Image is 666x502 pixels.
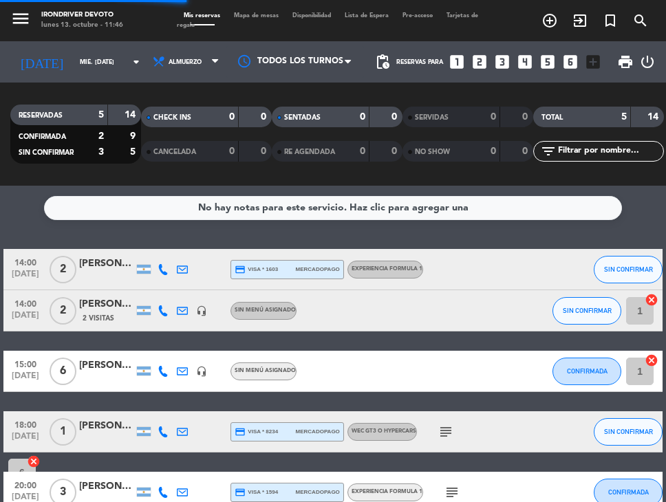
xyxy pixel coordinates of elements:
[8,416,43,432] span: 18:00
[296,265,340,274] span: mercadopago
[522,112,530,122] strong: 0
[130,147,138,157] strong: 5
[235,426,246,437] i: credit_card
[284,149,335,155] span: RE AGENDADA
[128,54,144,70] i: arrow_drop_down
[557,144,663,159] input: Filtrar por nombre...
[130,131,138,141] strong: 9
[604,428,653,435] span: SIN CONFIRMAR
[438,424,454,440] i: subject
[563,307,612,314] span: SIN CONFIRMAR
[10,8,31,29] i: menu
[284,114,321,121] span: SENTADAS
[79,418,134,434] div: [PERSON_NAME]
[471,53,488,71] i: looks_two
[235,264,278,275] span: visa * 1603
[235,426,278,437] span: visa * 8234
[415,114,449,121] span: SERVIDAS
[153,114,191,121] span: CHECK INS
[296,488,340,496] span: mercadopago
[19,149,74,156] span: SIN CONFIRMAR
[19,133,66,140] span: CONFIRMADA
[261,112,269,122] strong: 0
[50,297,76,325] span: 2
[8,254,43,270] span: 14:00
[645,293,658,307] i: cancel
[552,358,621,385] button: CONFIRMADA
[360,146,365,156] strong: 0
[79,256,134,272] div: [PERSON_NAME]
[639,41,656,83] div: LOG OUT
[567,367,608,375] span: CONFIRMADA
[352,428,416,434] span: WEC GT3 o Hypercars
[352,266,422,272] span: Experiencia Formula 1
[647,112,661,122] strong: 14
[493,53,511,71] i: looks_3
[561,53,579,71] i: looks_6
[491,112,496,122] strong: 0
[608,488,649,496] span: CONFIRMADA
[83,313,114,324] span: 2 Visitas
[10,48,73,75] i: [DATE]
[602,12,619,29] i: turned_in_not
[229,112,235,122] strong: 0
[8,311,43,327] span: [DATE]
[41,21,123,31] div: lunes 13. octubre - 11:46
[360,112,365,122] strong: 0
[391,146,400,156] strong: 0
[196,366,207,377] i: headset_mic
[235,307,296,313] span: Sin menú asignado
[235,487,278,498] span: visa * 1594
[235,264,246,275] i: credit_card
[632,12,649,29] i: search
[98,131,104,141] strong: 2
[491,146,496,156] strong: 0
[19,112,63,119] span: RESERVADAS
[539,53,557,71] i: looks_5
[8,371,43,387] span: [DATE]
[522,146,530,156] strong: 0
[10,8,31,32] button: menu
[448,53,466,71] i: looks_one
[79,296,134,312] div: [PERSON_NAME]
[541,114,563,121] span: TOTAL
[79,358,134,373] div: [PERSON_NAME]
[645,353,658,367] i: cancel
[98,147,104,157] strong: 3
[639,54,656,70] i: power_settings_new
[153,149,196,155] span: CANCELADA
[540,143,557,160] i: filter_list
[296,427,340,436] span: mercadopago
[229,146,235,156] strong: 0
[594,256,663,283] button: SIN CONFIRMAR
[196,305,207,316] i: headset_mic
[261,146,269,156] strong: 0
[374,54,391,70] span: pending_actions
[338,12,396,19] span: Lista de Espera
[227,12,286,19] span: Mapa de mesas
[391,112,400,122] strong: 0
[572,12,588,29] i: exit_to_app
[352,489,422,494] span: Experiencia Formula 1
[8,270,43,285] span: [DATE]
[235,368,296,373] span: Sin menú asignado
[604,265,653,273] span: SIN CONFIRMAR
[617,54,634,70] span: print
[594,418,663,446] button: SIN CONFIRMAR
[98,110,104,120] strong: 5
[50,358,76,385] span: 6
[198,200,469,216] div: No hay notas para este servicio. Haz clic para agregar una
[444,484,460,501] i: subject
[8,432,43,448] span: [DATE]
[286,12,338,19] span: Disponibilidad
[27,455,41,468] i: cancel
[235,487,246,498] i: credit_card
[125,110,138,120] strong: 14
[541,12,558,29] i: add_circle_outline
[396,58,443,66] span: Reservas para
[415,149,450,155] span: NO SHOW
[169,58,202,66] span: Almuerzo
[516,53,534,71] i: looks_4
[8,477,43,492] span: 20:00
[552,297,621,325] button: SIN CONFIRMAR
